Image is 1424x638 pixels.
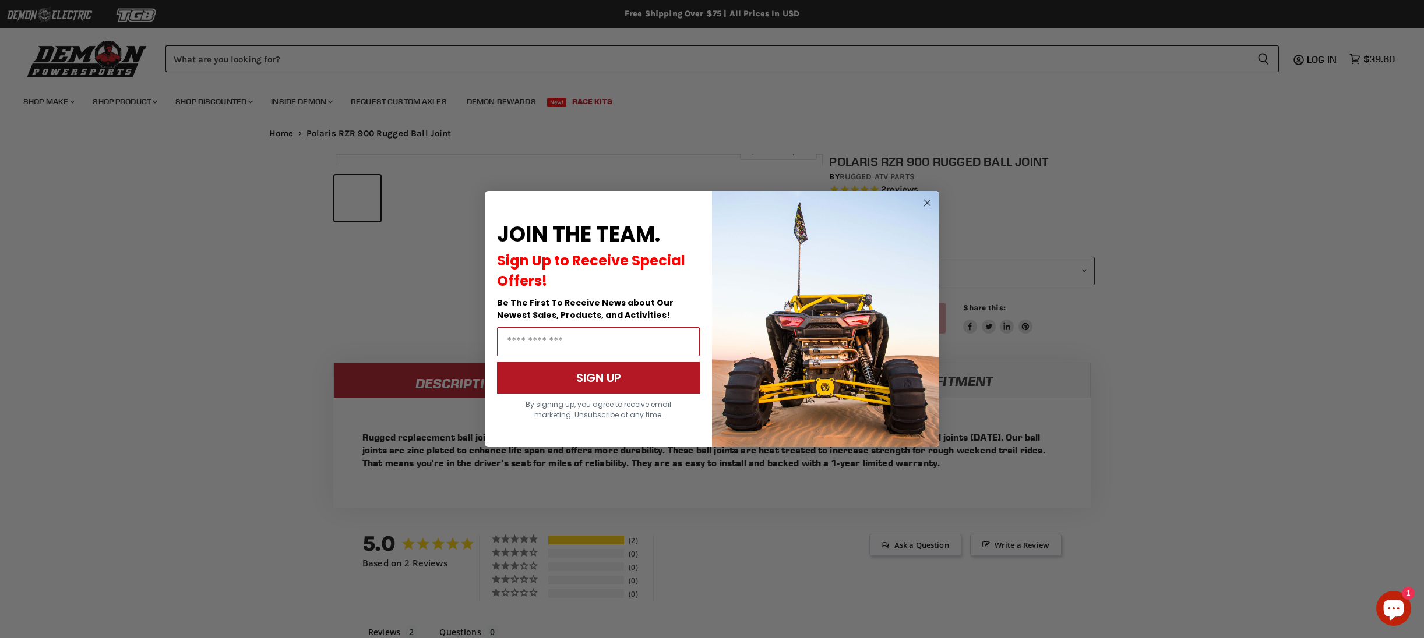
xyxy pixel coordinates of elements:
button: SIGN UP [497,362,700,394]
inbox-online-store-chat: Shopify online store chat [1373,591,1415,629]
span: By signing up, you agree to receive email marketing. Unsubscribe at any time. [526,399,671,420]
input: Email Address [497,327,700,356]
img: a9095488-b6e7-41ba-879d-588abfab540b.jpeg [712,191,939,447]
span: JOIN THE TEAM. [497,219,660,249]
span: Be The First To Receive News about Our Newest Sales, Products, and Activities! [497,297,674,321]
span: Sign Up to Receive Special Offers! [497,251,685,290]
button: Close dialog [920,196,935,210]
